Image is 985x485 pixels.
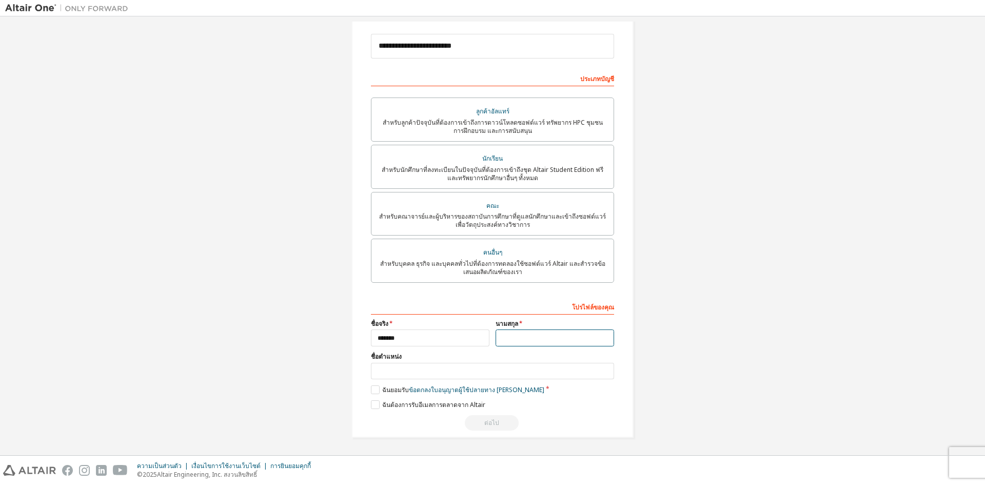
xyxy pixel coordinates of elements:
font: ประเภทบัญชี [580,74,614,83]
font: สำหรับลูกค้าปัจจุบันที่ต้องการเข้าถึงการดาวน์โหลดซอฟต์แวร์ ทรัพยากร HPC ชุมชน การฝึกอบรม และการสน... [383,118,603,135]
img: linkedin.svg [96,465,107,476]
font: [PERSON_NAME] [497,385,544,394]
font: ฉันต้องการรับอีเมลการตลาดจาก Altair [382,400,485,409]
font: โปรไฟล์ของคุณ [572,303,614,312]
img: อัลแตร์วัน [5,3,133,13]
div: Read and acccept EULA to continue [371,415,614,431]
font: คนอื่นๆ [483,248,502,257]
font: สำหรับบุคคล ธุรกิจ และบุคคลทั่วไปที่ต้องการทดลองใช้ซอฟต์แวร์ Altair และสำรวจข้อเสนอผลิตภัณฑ์ของเรา [380,259,605,276]
font: เงื่อนไขการใช้งานเว็บไซต์ [191,461,261,470]
font: คณะ [486,201,499,210]
font: © [137,470,143,479]
img: youtube.svg [113,465,128,476]
font: ชื่อจริง [371,319,388,328]
font: นามสกุล [496,319,518,328]
img: facebook.svg [62,465,73,476]
font: สำหรับคณาจารย์และผู้บริหารของสถาบันการศึกษาที่ดูแลนักศึกษาและเข้าถึงซอฟต์แวร์เพื่อวัตถุประสงค์ทาง... [379,212,606,229]
img: instagram.svg [79,465,90,476]
font: 2025 [143,470,157,479]
img: altair_logo.svg [3,465,56,476]
font: Altair Engineering, Inc. สงวนลิขสิทธิ์ [157,470,257,479]
font: ความเป็นส่วนตัว [137,461,182,470]
font: ชื่อตำแหน่ง [371,352,402,361]
font: การยินยอมคุกกี้ [270,461,311,470]
font: ข้อตกลงใบอนุญาตผู้ใช้ปลายทาง [409,385,495,394]
font: ลูกค้าอัลแทร์ [476,107,509,115]
font: สำหรับนักศึกษาที่ลงทะเบียนในปัจจุบันที่ต้องการเข้าถึงชุด Altair Student Edition ฟรีและทรัพยากรนัก... [382,165,603,182]
font: ฉันยอมรับ [382,385,409,394]
font: นักเรียน [482,154,503,163]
